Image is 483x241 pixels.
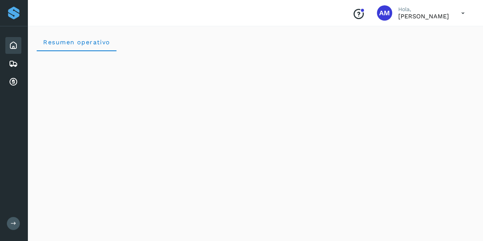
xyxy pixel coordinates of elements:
p: Hola, [398,6,449,13]
span: Resumen operativo [43,39,110,46]
div: Embarques [5,55,21,72]
div: Inicio [5,37,21,54]
div: Cuentas por cobrar [5,74,21,91]
p: Angele Monserrat Manriquez Bisuett [398,13,449,20]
